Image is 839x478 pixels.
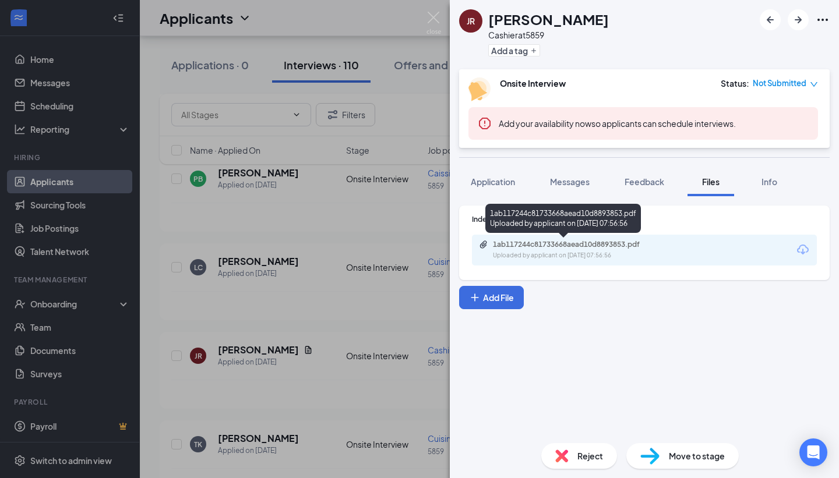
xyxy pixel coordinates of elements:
[577,449,603,462] span: Reject
[469,292,481,303] svg: Plus
[488,9,609,29] h1: [PERSON_NAME]
[479,240,488,249] svg: Paperclip
[500,78,566,88] b: Onsite Interview
[788,9,809,30] button: ArrowRight
[760,9,781,30] button: ArrowLeftNew
[721,77,749,89] div: Status :
[471,176,515,187] span: Application
[479,240,668,260] a: Paperclip1ab117244c81733668aead10d8893853.pdfUploaded by applicant on [DATE] 07:56:56
[493,251,668,260] div: Uploaded by applicant on [DATE] 07:56:56
[625,176,664,187] span: Feedback
[530,47,537,54] svg: Plus
[493,240,656,249] div: 1ab117244c81733668aead10d8893853.pdf
[550,176,590,187] span: Messages
[799,438,827,466] div: Open Intercom Messenger
[791,13,805,27] svg: ArrowRight
[499,118,736,129] span: so applicants can schedule interviews.
[753,77,806,89] span: Not Submitted
[499,118,591,129] button: Add your availability now
[763,13,777,27] svg: ArrowLeftNew
[669,449,725,462] span: Move to stage
[702,176,720,187] span: Files
[488,29,609,41] div: Cashier at 5859
[472,214,817,224] div: Indeed Resume
[762,176,777,187] span: Info
[816,13,830,27] svg: Ellipses
[467,15,475,27] div: JR
[488,44,540,56] button: PlusAdd a tag
[478,116,492,130] svg: Error
[485,204,641,233] div: 1ab117244c81733668aead10d8893853.pdf Uploaded by applicant on [DATE] 07:56:56
[796,243,810,257] svg: Download
[810,80,818,88] span: down
[459,286,524,309] button: Add FilePlus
